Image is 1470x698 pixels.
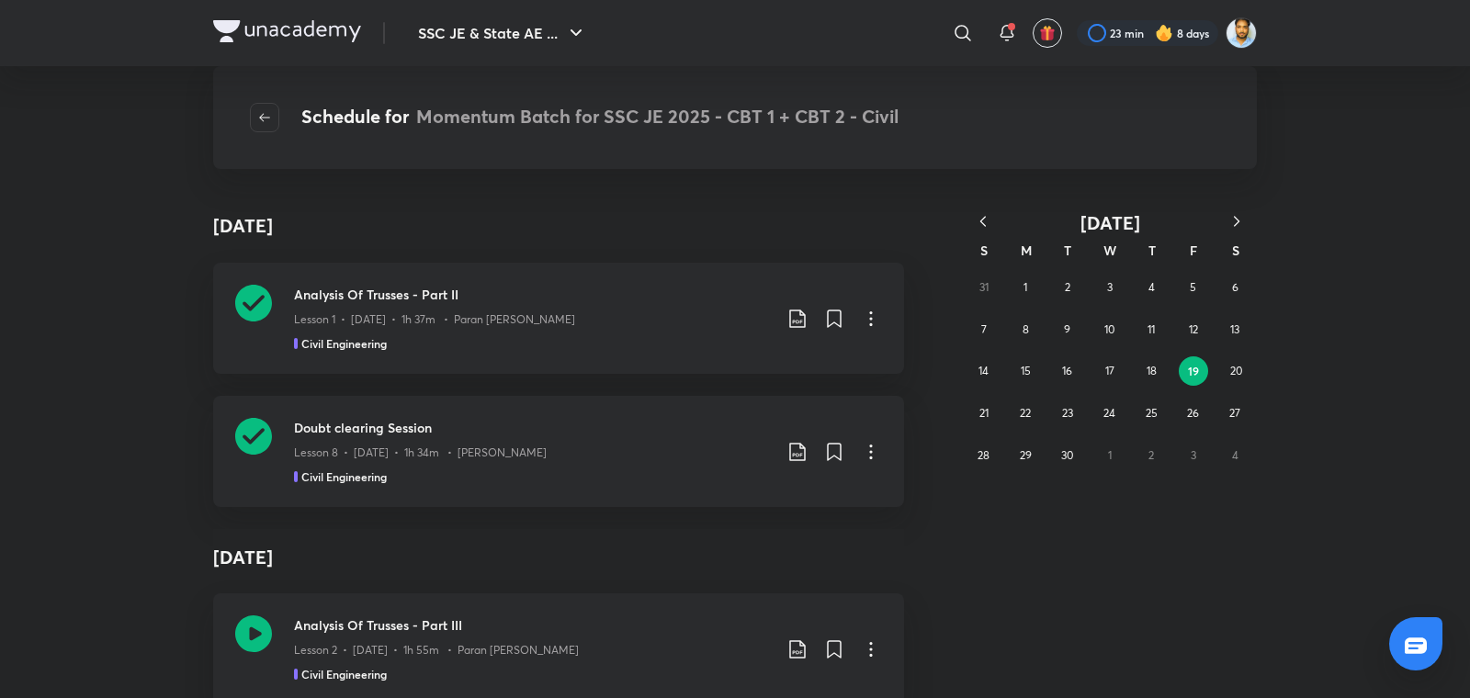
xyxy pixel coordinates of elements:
button: September 3, 2025 [1095,273,1125,302]
abbr: September 16, 2025 [1062,364,1072,377]
button: SSC JE & State AE ... [407,15,598,51]
img: avatar [1039,25,1056,41]
abbr: September 28, 2025 [978,448,989,462]
abbr: September 2, 2025 [1065,280,1070,294]
abbr: September 11, 2025 [1148,322,1155,336]
a: Doubt clearing SessionLesson 8 • [DATE] • 1h 34m • [PERSON_NAME]Civil Engineering [213,396,904,507]
abbr: September 24, 2025 [1103,406,1115,420]
abbr: September 4, 2025 [1148,280,1155,294]
button: September 10, 2025 [1095,315,1125,344]
button: September 8, 2025 [1011,315,1040,344]
h5: Civil Engineering [301,335,387,352]
button: September 26, 2025 [1179,399,1208,428]
button: September 1, 2025 [1011,273,1040,302]
h4: [DATE] [213,212,273,240]
h5: Civil Engineering [301,666,387,682]
abbr: September 8, 2025 [1023,322,1029,336]
button: September 25, 2025 [1136,399,1166,428]
button: September 16, 2025 [1053,356,1082,386]
abbr: September 13, 2025 [1230,322,1239,336]
img: streak [1155,24,1173,42]
button: September 17, 2025 [1095,356,1125,386]
button: September 18, 2025 [1136,356,1166,386]
h4: [DATE] [213,529,904,586]
abbr: September 6, 2025 [1232,280,1238,294]
button: September 19, 2025 [1179,356,1208,386]
abbr: September 29, 2025 [1020,448,1032,462]
abbr: September 7, 2025 [981,322,987,336]
button: September 23, 2025 [1053,399,1082,428]
button: avatar [1033,18,1062,48]
abbr: September 9, 2025 [1064,322,1070,336]
p: Lesson 8 • [DATE] • 1h 34m • [PERSON_NAME] [294,445,547,461]
p: Lesson 1 • [DATE] • 1h 37m • Paran [PERSON_NAME] [294,311,575,328]
button: September 13, 2025 [1220,315,1249,344]
button: September 28, 2025 [969,441,999,470]
abbr: September 1, 2025 [1023,280,1027,294]
button: September 2, 2025 [1053,273,1082,302]
abbr: September 14, 2025 [978,364,989,377]
button: September 15, 2025 [1011,356,1040,386]
button: September 6, 2025 [1220,273,1249,302]
abbr: September 21, 2025 [979,406,989,420]
button: September 30, 2025 [1053,441,1082,470]
button: September 22, 2025 [1011,399,1040,428]
abbr: Wednesday [1103,242,1116,259]
button: September 21, 2025 [969,399,999,428]
p: Lesson 2 • [DATE] • 1h 55m • Paran [PERSON_NAME] [294,642,579,659]
button: September 29, 2025 [1011,441,1040,470]
abbr: Sunday [980,242,988,259]
abbr: Thursday [1148,242,1156,259]
abbr: September 12, 2025 [1189,322,1198,336]
abbr: September 18, 2025 [1147,364,1157,377]
abbr: September 25, 2025 [1146,406,1158,420]
abbr: September 30, 2025 [1061,448,1073,462]
abbr: September 26, 2025 [1187,406,1199,420]
abbr: Tuesday [1064,242,1071,259]
button: September 5, 2025 [1179,273,1208,302]
h3: Analysis Of Trusses - Part III [294,615,772,635]
h3: Doubt clearing Session [294,418,772,437]
button: September 7, 2025 [969,315,999,344]
button: September 12, 2025 [1179,315,1208,344]
span: [DATE] [1080,210,1140,235]
abbr: September 15, 2025 [1021,364,1031,377]
abbr: September 23, 2025 [1062,406,1073,420]
abbr: September 27, 2025 [1229,406,1240,420]
button: September 14, 2025 [969,356,999,386]
h3: Analysis Of Trusses - Part II [294,285,772,304]
button: September 11, 2025 [1136,315,1166,344]
button: [DATE] [1003,211,1216,234]
abbr: Friday [1190,242,1197,259]
button: September 27, 2025 [1220,399,1249,428]
span: Momentum Batch for SSC JE 2025 - CBT 1 + CBT 2 - Civil [416,104,899,129]
abbr: Saturday [1232,242,1239,259]
button: September 9, 2025 [1053,315,1082,344]
abbr: Monday [1021,242,1032,259]
button: September 24, 2025 [1095,399,1125,428]
abbr: September 3, 2025 [1107,280,1113,294]
abbr: September 22, 2025 [1020,406,1031,420]
img: Kunal Pradeep [1226,17,1257,49]
h4: Schedule for [301,103,899,132]
button: September 4, 2025 [1136,273,1166,302]
abbr: September 19, 2025 [1188,364,1199,378]
abbr: September 10, 2025 [1104,322,1114,336]
h5: Civil Engineering [301,468,387,485]
img: Company Logo [213,20,361,42]
a: Company Logo [213,20,361,47]
a: Analysis Of Trusses - Part IILesson 1 • [DATE] • 1h 37m • Paran [PERSON_NAME]Civil Engineering [213,263,904,374]
button: September 20, 2025 [1221,356,1250,386]
abbr: September 20, 2025 [1230,364,1242,377]
abbr: September 17, 2025 [1105,364,1114,377]
abbr: September 5, 2025 [1190,280,1196,294]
